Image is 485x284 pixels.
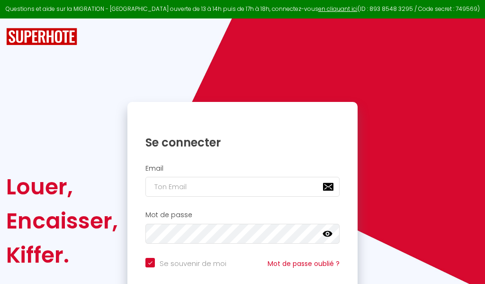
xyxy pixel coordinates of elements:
h1: Se connecter [145,135,340,150]
a: Mot de passe oublié ? [268,259,340,268]
a: en cliquant ici [318,5,358,13]
input: Ton Email [145,177,340,197]
div: Kiffer. [6,238,118,272]
h2: Email [145,165,340,173]
h2: Mot de passe [145,211,340,219]
div: Encaisser, [6,204,118,238]
img: SuperHote logo [6,28,77,46]
div: Louer, [6,170,118,204]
